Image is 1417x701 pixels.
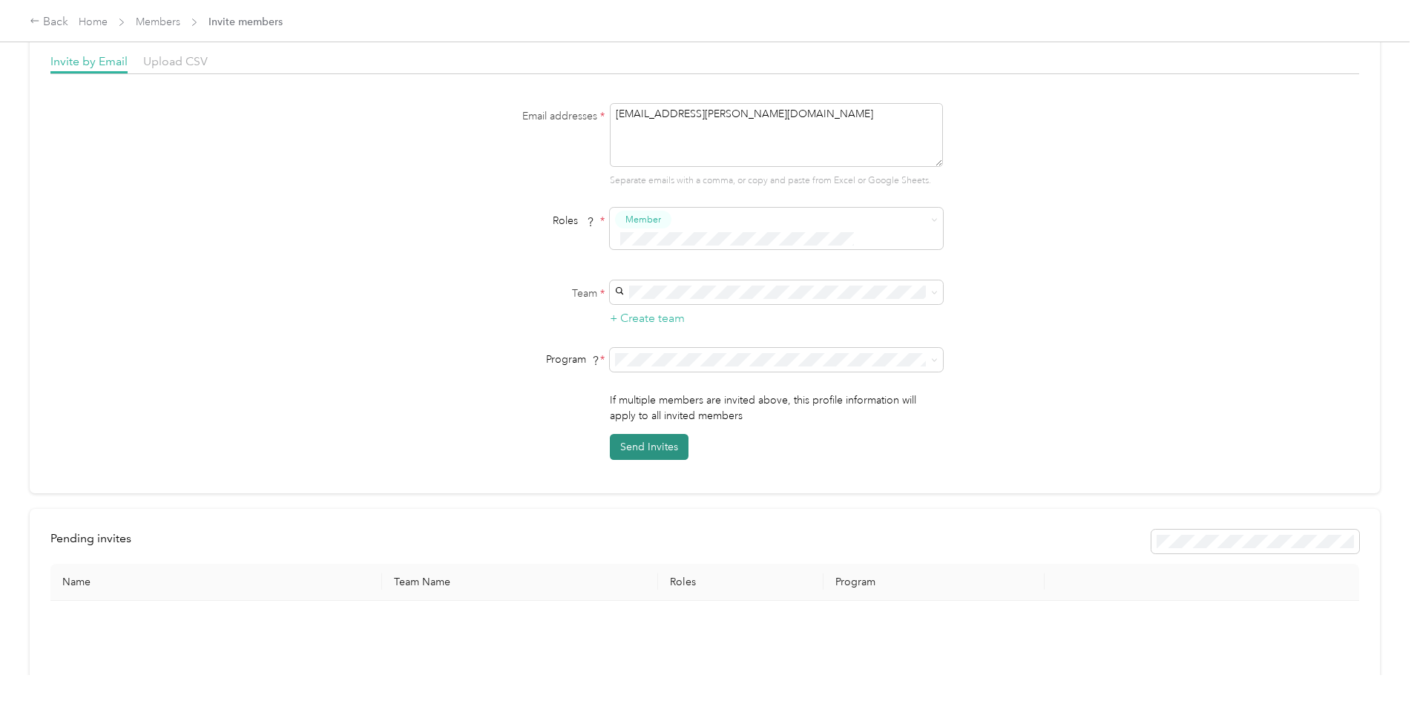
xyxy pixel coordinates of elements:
[610,392,943,424] p: If multiple members are invited above, this profile information will apply to all invited members
[419,108,605,124] label: Email addresses
[548,209,600,232] span: Roles
[50,531,131,545] span: Pending invites
[50,54,128,68] span: Invite by Email
[610,309,685,328] button: + Create team
[50,564,382,601] th: Name
[823,564,1045,601] th: Program
[50,530,1359,553] div: info-bar
[658,564,823,601] th: Roles
[136,16,180,28] a: Members
[50,530,142,553] div: left-menu
[208,14,283,30] span: Invite members
[610,434,688,460] button: Send Invites
[615,211,671,229] button: Member
[1334,618,1417,701] iframe: Everlance-gr Chat Button Frame
[419,286,605,301] label: Team
[382,564,658,601] th: Team Name
[610,174,943,188] p: Separate emails with a comma, or copy and paste from Excel or Google Sheets.
[1151,530,1359,553] div: Resend all invitations
[610,103,943,167] textarea: [EMAIL_ADDRESS][PERSON_NAME][DOMAIN_NAME]
[30,13,68,31] div: Back
[625,213,661,226] span: Member
[419,352,605,367] div: Program
[79,16,108,28] a: Home
[143,54,208,68] span: Upload CSV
